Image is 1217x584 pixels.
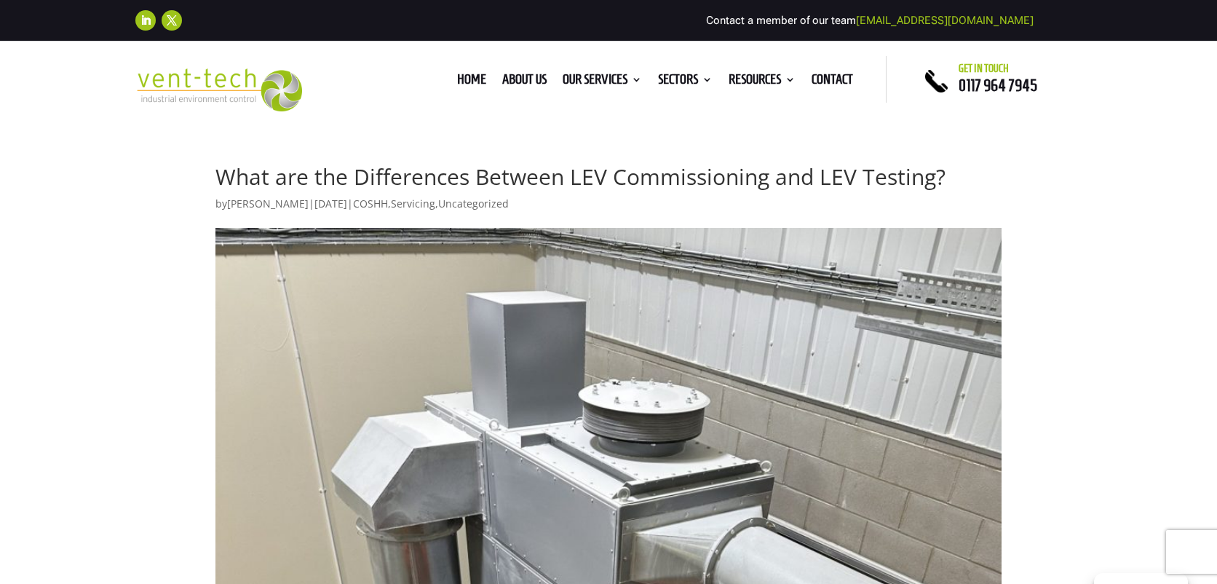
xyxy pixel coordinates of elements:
[215,195,1002,224] p: by | | , ,
[135,68,302,111] img: 2023-09-27T08_35_16.549ZVENT-TECH---Clear-background
[391,197,435,210] a: Servicing
[457,74,486,90] a: Home
[438,197,509,210] a: Uncategorized
[314,197,347,210] span: [DATE]
[502,74,547,90] a: About us
[959,63,1009,74] span: Get in touch
[563,74,642,90] a: Our Services
[353,197,388,210] a: COSHH
[135,10,156,31] a: Follow on LinkedIn
[215,166,1002,195] h1: What are the Differences Between LEV Commissioning and LEV Testing?
[812,74,853,90] a: Contact
[227,197,309,210] a: [PERSON_NAME]
[729,74,796,90] a: Resources
[162,10,182,31] a: Follow on X
[959,76,1037,94] a: 0117 964 7945
[856,14,1034,27] a: [EMAIL_ADDRESS][DOMAIN_NAME]
[706,14,1034,27] span: Contact a member of our team
[658,74,713,90] a: Sectors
